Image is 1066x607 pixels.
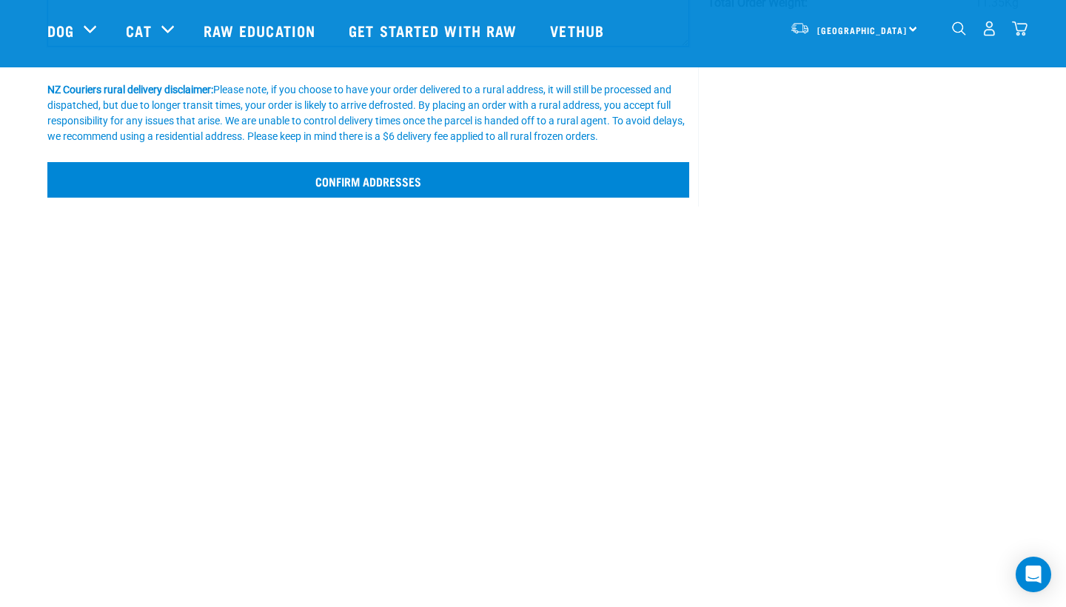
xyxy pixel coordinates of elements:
[47,162,689,198] input: Confirm addresses
[1012,21,1028,36] img: home-icon@2x.png
[47,19,74,41] a: Dog
[982,21,997,36] img: user.png
[334,1,535,60] a: Get started with Raw
[790,21,810,35] img: van-moving.png
[952,21,966,36] img: home-icon-1@2x.png
[47,82,689,144] div: Please note, if you choose to have your order delivered to a rural address, it will still be proc...
[1016,557,1051,592] div: Open Intercom Messenger
[47,84,213,95] b: NZ Couriers rural delivery disclaimer:
[126,19,151,41] a: Cat
[817,27,907,33] span: [GEOGRAPHIC_DATA]
[189,1,334,60] a: Raw Education
[535,1,623,60] a: Vethub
